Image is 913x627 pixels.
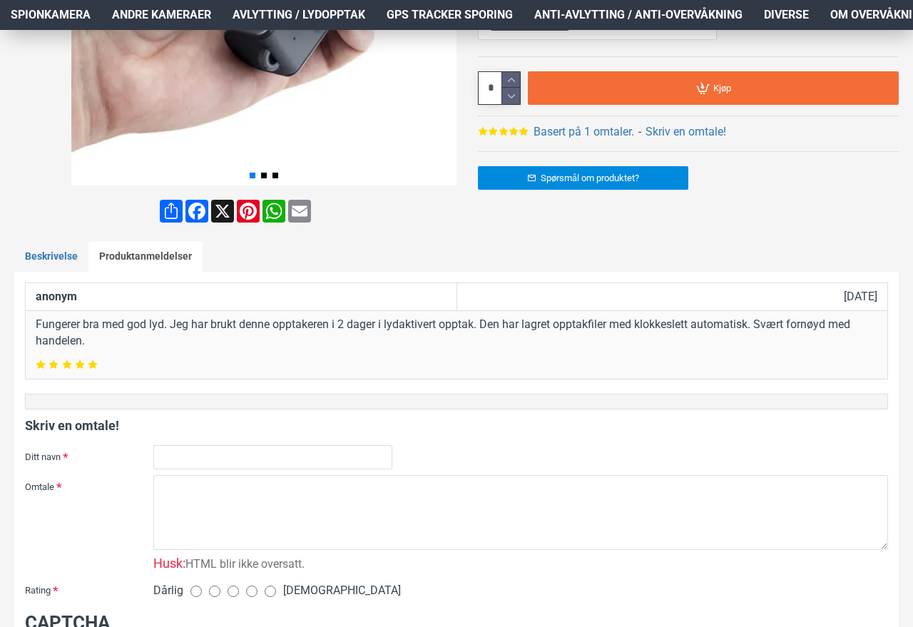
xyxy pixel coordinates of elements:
a: Email [287,200,312,223]
span: Husk: [153,556,185,571]
span: Go to slide 1 [250,173,255,178]
span: Go to slide 2 [261,173,267,178]
a: X [210,200,235,223]
span: Dårlig [153,582,183,599]
span: Andre kameraer [112,6,211,24]
strong: anonym [36,290,77,303]
label: Omtale [25,475,153,498]
label: Rating [25,578,153,601]
span: Kjøp [713,83,731,93]
p: Fungerer bra med god lyd. Jeg har brukt denne opptakeren i 2 dager i lydaktivert opptak. Den har ... [36,317,877,350]
td: [DATE] [456,283,887,312]
a: Beskrivelse [14,242,88,272]
label: Ditt navn [25,445,153,468]
a: Share [158,200,184,223]
a: WhatsApp [261,200,287,223]
a: Facebook [184,200,210,223]
span: Anti-avlytting / Anti-overvåkning [534,6,743,24]
div: HTML blir ikke oversatt. [153,554,305,573]
b: - [638,125,641,138]
a: Basert på 1 omtaler. [534,123,634,141]
span: Avlytting / Lydopptak [233,6,365,24]
a: Produktanmeldelser [88,242,203,272]
h4: Skriv en omtale! [25,417,888,434]
a: Pinterest [235,200,261,223]
span: [DEMOGRAPHIC_DATA] [283,582,401,599]
a: Skriv en omtale! [646,123,726,141]
span: Go to slide 3 [272,173,278,178]
span: Spionkamera [11,6,91,24]
span: Diverse [764,6,809,24]
span: GPS Tracker Sporing [387,6,513,24]
a: Spørsmål om produktet? [478,166,688,190]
